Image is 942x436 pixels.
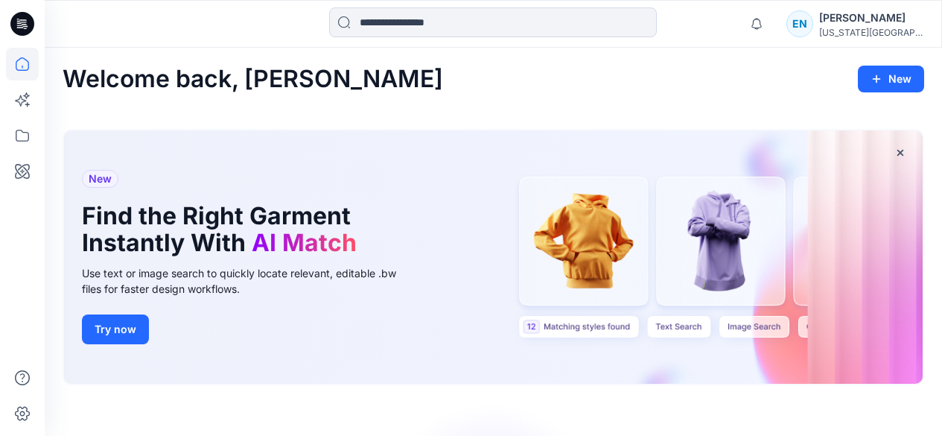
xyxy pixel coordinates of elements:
[252,228,357,257] span: AI Match
[858,66,924,92] button: New
[82,203,395,256] h1: Find the Right Garment Instantly With
[819,9,923,27] div: [PERSON_NAME]
[63,66,443,93] h2: Welcome back, [PERSON_NAME]
[82,315,149,344] button: Try now
[89,170,112,188] span: New
[82,265,417,297] div: Use text or image search to quickly locate relevant, editable .bw files for faster design workflows.
[786,10,813,37] div: EN
[819,27,923,38] div: [US_STATE][GEOGRAPHIC_DATA]...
